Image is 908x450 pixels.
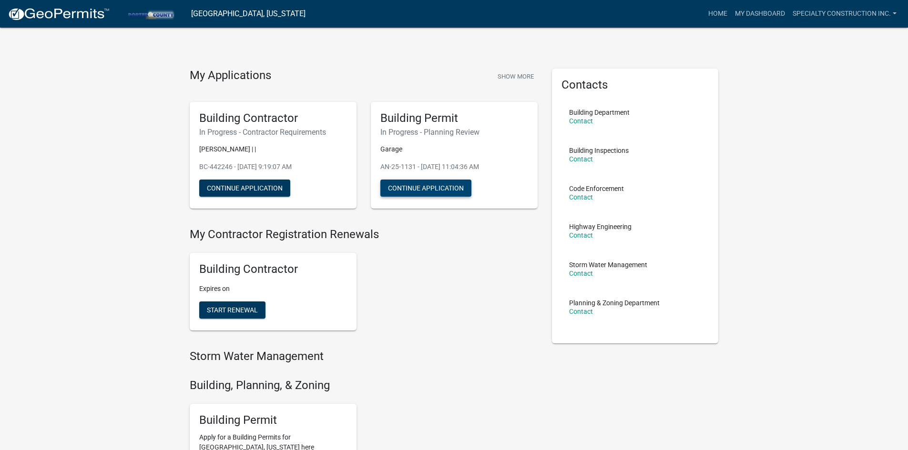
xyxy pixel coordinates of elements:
[190,228,538,241] h4: My Contractor Registration Renewals
[569,117,593,125] a: Contact
[380,180,471,197] button: Continue Application
[569,231,593,239] a: Contact
[199,111,347,125] h5: Building Contractor
[569,223,632,230] p: Highway Engineering
[199,284,347,294] p: Expires on
[190,228,538,338] wm-registration-list-section: My Contractor Registration Renewals
[199,262,347,276] h5: Building Contractor
[569,185,624,192] p: Code Enforcement
[380,111,528,125] h5: Building Permit
[199,144,347,154] p: [PERSON_NAME] | |
[569,300,660,306] p: Planning & Zoning Department
[199,301,265,319] button: Start Renewal
[199,413,347,427] h5: Building Permit
[380,144,528,154] p: Garage
[704,5,731,23] a: Home
[190,379,538,392] h4: Building, Planning, & Zoning
[380,162,528,172] p: AN-25-1131 - [DATE] 11:04:36 AM
[207,306,258,314] span: Start Renewal
[569,147,629,154] p: Building Inspections
[561,78,709,92] h5: Contacts
[117,7,184,20] img: Porter County, Indiana
[199,162,347,172] p: BC-442246 - [DATE] 9:19:07 AM
[569,193,593,201] a: Contact
[569,155,593,163] a: Contact
[380,128,528,137] h6: In Progress - Planning Review
[199,128,347,137] h6: In Progress - Contractor Requirements
[569,109,630,116] p: Building Department
[569,308,593,315] a: Contact
[789,5,900,23] a: Specialty Construction Inc.
[199,180,290,197] button: Continue Application
[569,270,593,277] a: Contact
[190,350,538,363] h4: Storm Water Management
[191,6,306,22] a: [GEOGRAPHIC_DATA], [US_STATE]
[190,69,271,83] h4: My Applications
[494,69,538,84] button: Show More
[569,261,647,268] p: Storm Water Management
[731,5,789,23] a: My Dashboard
